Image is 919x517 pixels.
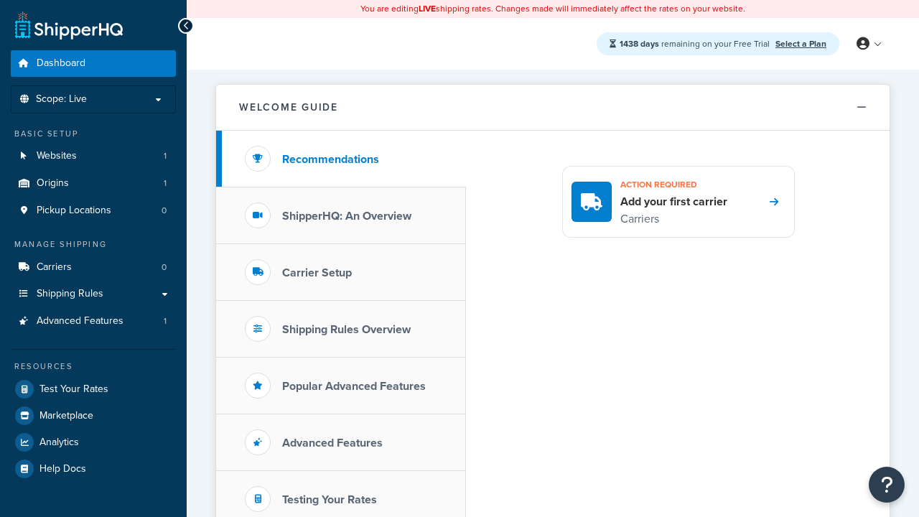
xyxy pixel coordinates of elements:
[37,315,123,327] span: Advanced Features
[282,210,411,223] h3: ShipperHQ: An Overview
[11,360,176,373] div: Resources
[11,376,176,402] a: Test Your Rates
[11,128,176,140] div: Basic Setup
[37,177,69,190] span: Origins
[164,150,167,162] span: 1
[39,437,79,449] span: Analytics
[37,288,103,300] span: Shipping Rules
[11,308,176,335] a: Advanced Features1
[11,197,176,224] a: Pickup Locations0
[11,456,176,482] a: Help Docs
[282,153,379,166] h3: Recommendations
[775,37,826,50] a: Select a Plan
[282,493,377,506] h3: Testing Your Rates
[11,50,176,77] a: Dashboard
[164,315,167,327] span: 1
[11,308,176,335] li: Advanced Features
[11,238,176,251] div: Manage Shipping
[11,429,176,455] a: Analytics
[11,143,176,169] a: Websites1
[216,85,890,131] button: Welcome Guide
[37,150,77,162] span: Websites
[11,170,176,197] a: Origins1
[282,380,426,393] h3: Popular Advanced Features
[162,261,167,274] span: 0
[869,467,905,503] button: Open Resource Center
[419,2,436,15] b: LIVE
[282,266,352,279] h3: Carrier Setup
[282,323,411,336] h3: Shipping Rules Overview
[164,177,167,190] span: 1
[11,281,176,307] a: Shipping Rules
[239,102,338,113] h2: Welcome Guide
[37,205,111,217] span: Pickup Locations
[620,37,659,50] strong: 1438 days
[39,383,108,396] span: Test Your Rates
[11,254,176,281] a: Carriers0
[11,170,176,197] li: Origins
[162,205,167,217] span: 0
[37,57,85,70] span: Dashboard
[620,37,772,50] span: remaining on your Free Trial
[37,261,72,274] span: Carriers
[11,197,176,224] li: Pickup Locations
[11,254,176,281] li: Carriers
[11,403,176,429] a: Marketplace
[620,175,727,194] h3: Action required
[620,210,727,228] p: Carriers
[11,143,176,169] li: Websites
[39,410,93,422] span: Marketplace
[282,437,383,450] h3: Advanced Features
[620,194,727,210] h4: Add your first carrier
[36,93,87,106] span: Scope: Live
[39,463,86,475] span: Help Docs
